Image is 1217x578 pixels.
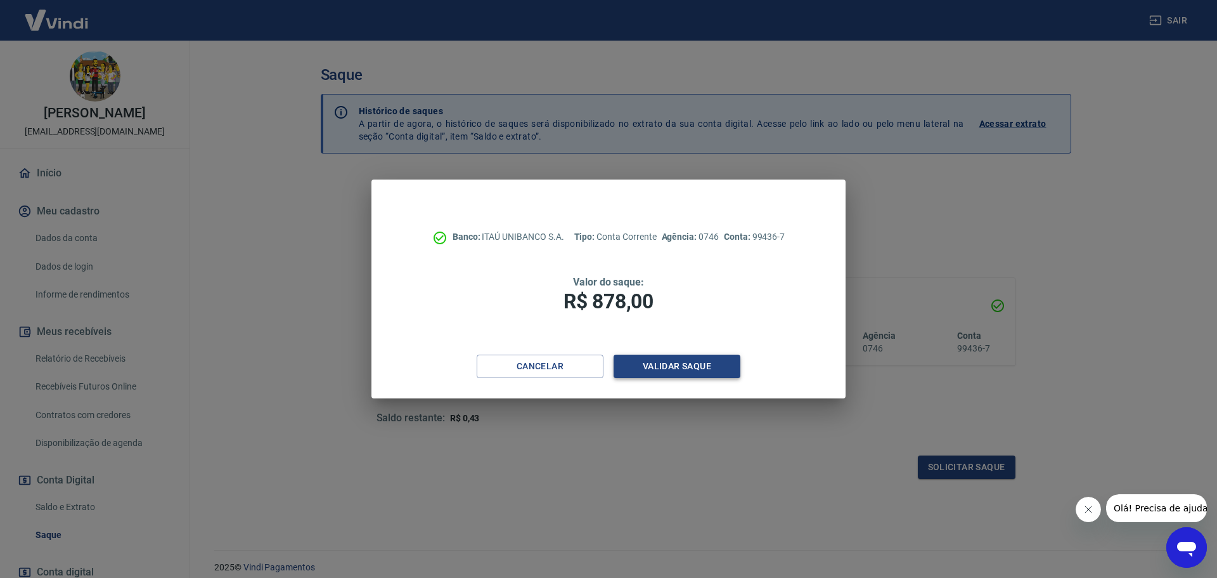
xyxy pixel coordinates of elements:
p: ITAÚ UNIBANCO S.A. [453,230,564,244]
span: R$ 878,00 [563,289,654,313]
span: Conta: [724,232,752,242]
p: Conta Corrente [574,230,657,244]
span: Valor do saque: [573,276,644,288]
span: Tipo: [574,232,597,242]
span: Olá! Precisa de ajuda? [8,9,106,19]
iframe: Mensagem da empresa [1106,494,1207,522]
p: 99436-7 [724,230,785,244]
p: 0746 [662,230,719,244]
button: Cancelar [477,355,603,378]
span: Agência: [662,232,699,242]
iframe: Fechar mensagem [1076,497,1101,522]
span: Banco: [453,232,482,242]
button: Validar saque [614,355,740,378]
iframe: Botão para abrir a janela de mensagens [1166,527,1207,568]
